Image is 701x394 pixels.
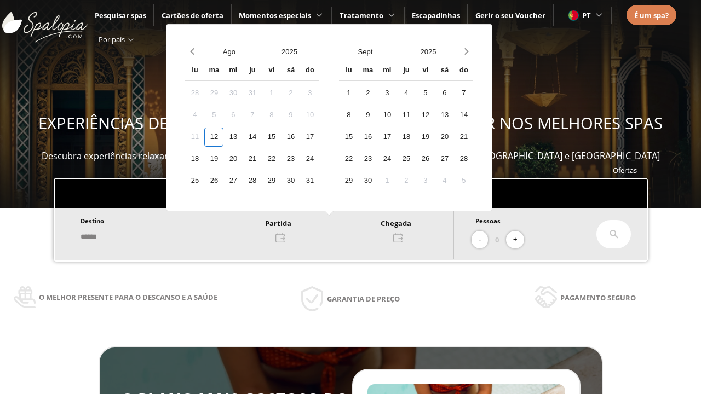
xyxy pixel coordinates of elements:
a: Escapadinhas [412,10,460,20]
button: Open years overlay [397,42,459,61]
button: + [506,231,524,249]
div: 7 [243,106,262,125]
div: 8 [339,106,358,125]
button: Previous month [185,42,199,61]
div: 26 [416,149,435,169]
a: Gerir o seu Voucher [475,10,545,20]
button: Open months overlay [334,42,397,61]
div: 11 [185,128,204,147]
div: ma [204,61,223,80]
div: ma [358,61,377,80]
div: 19 [416,128,435,147]
div: 24 [300,149,319,169]
a: Ofertas [613,165,637,175]
a: Pesquisar spas [95,10,146,20]
div: 30 [281,171,300,190]
span: Pessoas [475,217,501,225]
div: 29 [339,171,358,190]
div: 4 [185,106,204,125]
div: 2 [281,84,300,103]
div: Calendar days [339,84,473,190]
div: 29 [262,171,281,190]
div: 4 [397,84,416,103]
div: 6 [435,84,454,103]
div: 30 [358,171,377,190]
div: 5 [204,106,223,125]
div: do [454,61,473,80]
div: 2 [358,84,377,103]
div: 8 [262,106,281,125]
div: 6 [223,106,243,125]
div: 19 [204,149,223,169]
div: 18 [185,149,204,169]
span: O melhor presente para o descanso e a saúde [39,291,217,303]
div: Calendar days [185,84,319,190]
div: 23 [281,149,300,169]
div: sá [435,61,454,80]
div: 3 [416,171,435,190]
button: Open months overlay [199,42,259,61]
div: 28 [243,171,262,190]
div: Calendar wrapper [339,61,473,190]
div: 27 [435,149,454,169]
div: 25 [185,171,204,190]
div: 16 [358,128,377,147]
div: 18 [397,128,416,147]
div: 3 [300,84,319,103]
div: Calendar wrapper [185,61,319,190]
span: EXPERIÊNCIAS DE BEM-ESTAR PARA OFERECER E APROVEITAR NOS MELHORES SPAS [38,112,663,134]
div: 9 [358,106,377,125]
div: 21 [243,149,262,169]
div: 2 [397,171,416,190]
span: 0 [495,234,499,246]
div: mi [223,61,243,80]
div: 30 [223,84,243,103]
div: 29 [204,84,223,103]
button: Open years overlay [259,42,319,61]
div: do [300,61,319,80]
div: 13 [223,128,243,147]
div: ju [397,61,416,80]
div: 23 [358,149,377,169]
img: ImgLogoSpalopia.BvClDcEz.svg [2,1,88,43]
div: sá [281,61,300,80]
div: 1 [339,84,358,103]
div: 10 [377,106,397,125]
div: 27 [223,171,243,190]
div: 13 [435,106,454,125]
div: 15 [339,128,358,147]
div: 26 [204,171,223,190]
span: Por país [99,34,125,44]
div: 28 [454,149,473,169]
div: 20 [223,149,243,169]
div: 12 [416,106,435,125]
div: 17 [300,128,319,147]
div: 31 [300,171,319,190]
div: 15 [262,128,281,147]
div: 25 [397,149,416,169]
div: 28 [185,84,204,103]
button: Next month [459,42,473,61]
div: vi [416,61,435,80]
div: 20 [435,128,454,147]
span: É um spa? [634,10,669,20]
a: Cartões de oferta [162,10,223,20]
div: 22 [339,149,358,169]
div: 16 [281,128,300,147]
div: 14 [454,106,473,125]
button: - [472,231,488,249]
div: 22 [262,149,281,169]
span: Pagamento seguro [560,292,636,304]
div: 3 [377,84,397,103]
div: lu [185,61,204,80]
div: 7 [454,84,473,103]
div: 17 [377,128,397,147]
div: 5 [454,171,473,190]
div: 1 [262,84,281,103]
div: 21 [454,128,473,147]
span: Descubra experiências relaxantes, desfrute e ofereça momentos de bem-estar em mais de 400 spas em... [42,150,660,162]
